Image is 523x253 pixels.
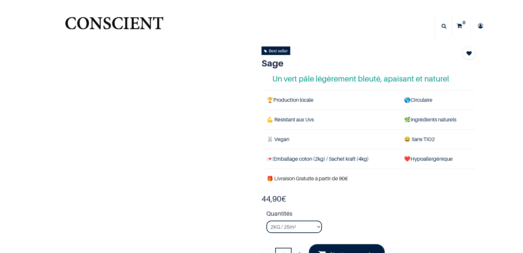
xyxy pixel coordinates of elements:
span: 🏆 [267,97,273,103]
img: CONSCIENT [64,13,165,39]
font: 🎁 Livraison Gratuite à partir de 90€ [267,175,348,182]
span: 😄 S [404,136,414,142]
button: Add to wishlist [463,46,476,60]
span: 🌿 [404,116,411,123]
td: Emballage coton (2kg) / Sachet kraft (4kg) [261,149,399,169]
span: 🐰 Vegan [267,136,289,142]
span: Add to wishlist [466,49,472,57]
span: 💌 [267,155,273,162]
div: Best seller [264,47,288,54]
b: € [261,194,286,204]
h4: Un vert pâle légèrement bleuté, apaisant et naturel [272,74,465,84]
sup: 0 [461,19,467,26]
td: ❤️Hypoallergénique [399,149,476,169]
td: Ingrédients naturels [399,110,476,129]
strong: Quantités [266,209,476,221]
td: ans TiO2 [399,130,476,149]
h1: Sage [261,58,444,69]
span: 🌎 [404,97,411,103]
a: 0 [452,14,470,37]
span: 44,90 [261,194,281,204]
td: Production locale [261,90,399,110]
td: Circulaire [399,90,476,110]
a: Logo of CONSCIENT [64,13,165,39]
span: 💪 Résistant aux Uvs [267,116,314,123]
